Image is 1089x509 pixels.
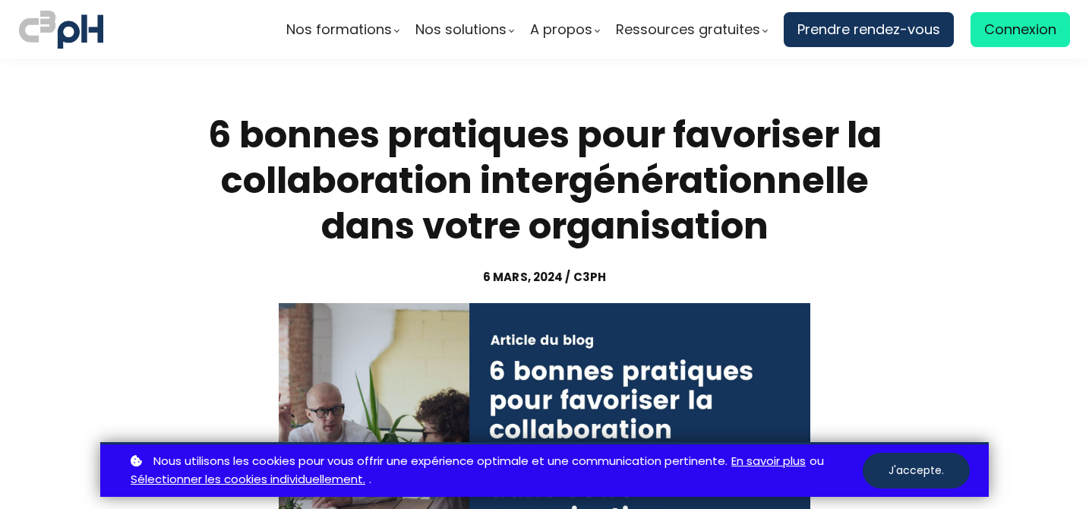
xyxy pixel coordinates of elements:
a: Connexion [971,12,1070,47]
span: A propos [530,18,592,41]
span: Nos formations [286,18,392,41]
span: Prendre rendez-vous [797,18,940,41]
div: 6 mars, 2024 / C3pH [191,268,898,286]
a: Sélectionner les cookies individuellement. [131,470,365,489]
span: Connexion [984,18,1056,41]
img: logo C3PH [19,8,103,52]
a: En savoir plus [731,452,806,471]
a: Prendre rendez-vous [784,12,954,47]
span: Nos solutions [415,18,507,41]
p: ou . [127,452,863,490]
span: Ressources gratuites [616,18,760,41]
span: Nous utilisons les cookies pour vous offrir une expérience optimale et une communication pertinente. [153,452,728,471]
button: J'accepte. [863,453,970,488]
h1: 6 bonnes pratiques pour favoriser la collaboration intergénérationnelle dans votre organisation [191,112,898,249]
